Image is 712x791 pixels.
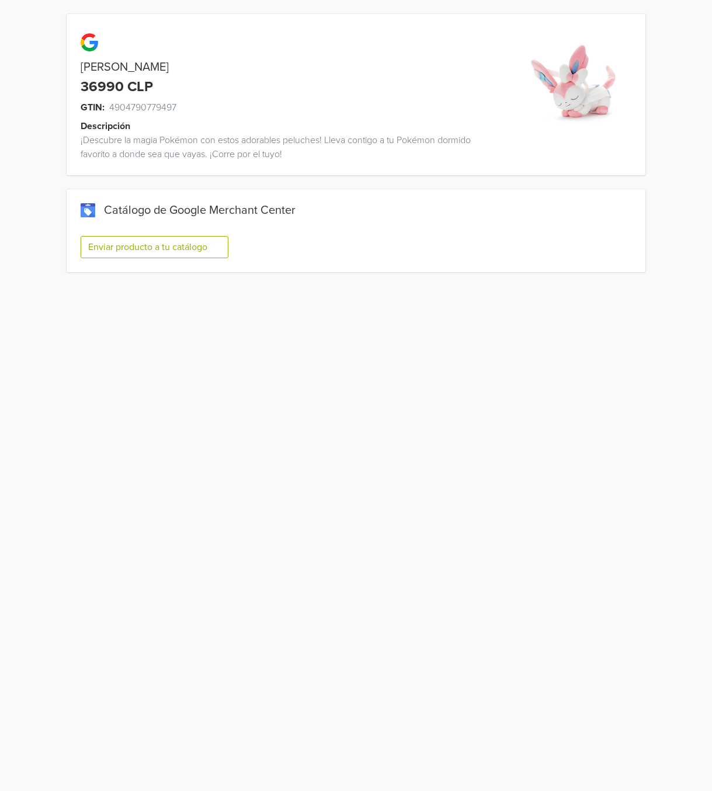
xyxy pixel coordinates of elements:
img: product_image [529,37,617,126]
div: Catálogo de Google Merchant Center [81,203,631,217]
div: 36990 CLP [81,79,153,96]
div: Descripción [81,119,515,133]
div: ¡Descubre la magia Pokémon con estos adorables peluches! Lleva contigo a tu Pokémon dormido favor... [67,133,501,161]
button: Enviar producto a tu catálogo [81,236,228,258]
span: GTIN: [81,100,105,115]
div: [PERSON_NAME] [67,60,501,74]
span: 4904790779497 [109,100,176,115]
